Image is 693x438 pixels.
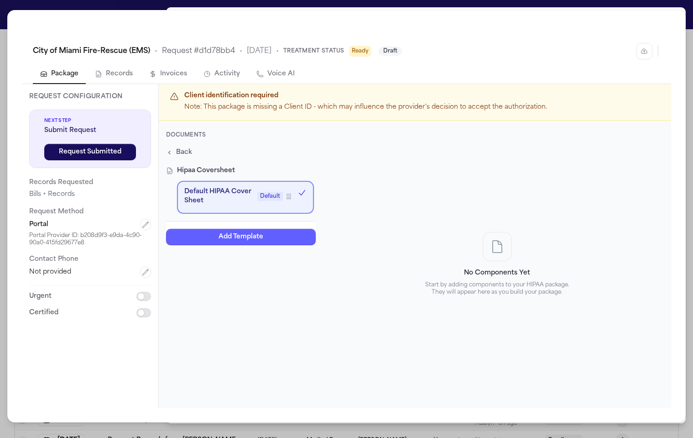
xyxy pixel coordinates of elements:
span: Not provided [29,268,71,277]
span: • [155,46,157,57]
span: Submit Request [44,126,136,135]
span: • [276,46,279,57]
button: Activity [196,65,247,84]
p: Contact Phone [29,254,151,265]
button: Package [33,65,86,84]
span: Ready [349,46,371,57]
div: Portal Provider ID: b208d9f3-e9da-4c90-90a0-415fd29677e8 [29,232,151,247]
button: Records [88,65,140,84]
span: Default [257,192,283,201]
p: Certified [29,307,58,318]
span: City of Miami Fire-Rescue (EMS) [33,46,150,57]
span: Draft [379,47,402,56]
button: Voice AI [249,65,302,84]
p: Request Configuration [29,91,151,102]
span: Back [176,148,192,157]
button: Default HIPAA Cover SheetDefault [177,181,314,214]
p: Request Method [29,206,151,217]
h4: No Components Yet [424,269,570,278]
button: Request Submitted [44,144,136,160]
button: Add Template [166,229,316,245]
p: Note: This package is missing a Client ID - which may influence the provider's decision to accept... [184,102,547,113]
span: Next Step [44,117,136,124]
span: [DATE] [247,46,271,57]
p: Client identification required [184,91,547,100]
span: Treatment Status [283,47,344,55]
span: • [240,46,242,57]
div: Bills + Records [29,190,151,199]
span: Portal [29,220,48,229]
button: Invoices [142,65,194,84]
p: Start by adding components to your HIPAA package. They will appear here as you build your package. [424,281,570,296]
button: Back [164,146,194,159]
span: Request # d1d78bb4 [162,46,235,57]
h4: Hipaa Coversheet [166,166,314,175]
p: Urgent [29,291,52,302]
h3: Documents [166,132,316,139]
span: Default HIPAA Cover Sheet [184,187,254,206]
p: Records Requested [29,177,151,188]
